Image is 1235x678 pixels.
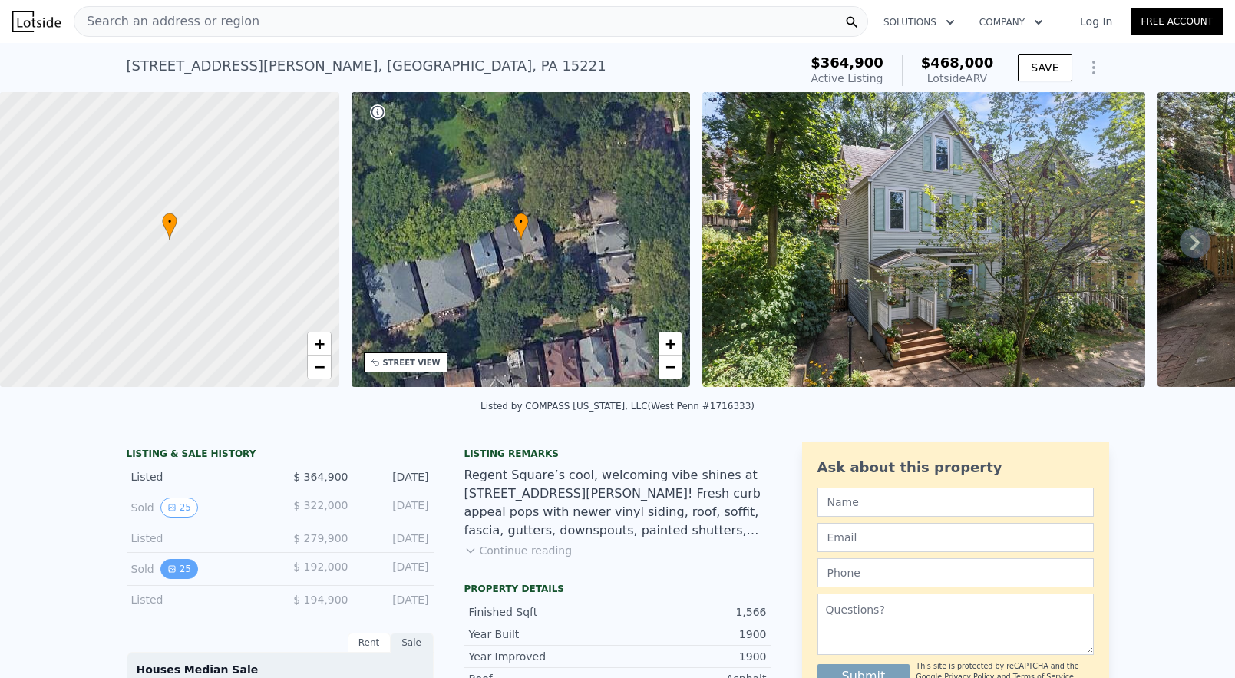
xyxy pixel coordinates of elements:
[1062,14,1131,29] a: Log In
[1078,52,1109,83] button: Show Options
[817,488,1094,517] input: Name
[131,498,268,518] div: Sold
[1018,54,1072,81] button: SAVE
[293,532,348,544] span: $ 279,900
[12,11,61,32] img: Lotside
[817,558,1094,587] input: Phone
[131,592,268,607] div: Listed
[361,559,429,579] div: [DATE]
[293,561,348,573] span: $ 192,000
[665,357,675,376] span: −
[308,356,331,379] a: Zoom out
[921,71,994,86] div: Lotside ARV
[293,594,348,606] span: $ 194,900
[464,448,771,460] div: Listing remarks
[160,498,198,518] button: View historical data
[162,215,177,229] span: •
[464,583,771,595] div: Property details
[811,72,883,84] span: Active Listing
[618,604,767,620] div: 1,566
[817,457,1094,478] div: Ask about this property
[469,627,618,642] div: Year Built
[464,466,771,540] div: Regent Square’s cool, welcoming vibe shines at [STREET_ADDRESS][PERSON_NAME]! Fresh curb appeal p...
[391,633,434,653] div: Sale
[314,357,324,376] span: −
[314,334,324,353] span: +
[127,448,434,463] div: LISTING & SALE HISTORY
[131,531,268,546] div: Listed
[469,604,618,620] div: Finished Sqft
[1131,8,1223,35] a: Free Account
[127,55,606,77] div: [STREET_ADDRESS][PERSON_NAME] , [GEOGRAPHIC_DATA] , PA 15221
[967,8,1055,36] button: Company
[921,55,994,71] span: $468,000
[659,356,682,379] a: Zoom out
[464,543,573,558] button: Continue reading
[665,334,675,353] span: +
[618,649,767,664] div: 1900
[811,55,883,71] span: $364,900
[361,592,429,607] div: [DATE]
[361,469,429,485] div: [DATE]
[469,649,618,664] div: Year Improved
[702,92,1145,387] img: Sale: 167456704 Parcel: 92692839
[659,332,682,356] a: Zoom in
[348,633,391,653] div: Rent
[361,531,429,546] div: [DATE]
[74,12,259,31] span: Search an address or region
[308,332,331,356] a: Zoom in
[817,523,1094,552] input: Email
[131,469,268,485] div: Listed
[480,401,755,412] div: Listed by COMPASS [US_STATE], LLC (West Penn #1716333)
[162,213,177,240] div: •
[137,662,424,677] div: Houses Median Sale
[618,627,767,642] div: 1900
[383,357,441,369] div: STREET VIEW
[160,559,198,579] button: View historical data
[131,559,268,579] div: Sold
[871,8,967,36] button: Solutions
[293,499,348,511] span: $ 322,000
[293,471,348,483] span: $ 364,900
[361,498,429,518] div: [DATE]
[513,213,529,240] div: •
[513,215,529,229] span: •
